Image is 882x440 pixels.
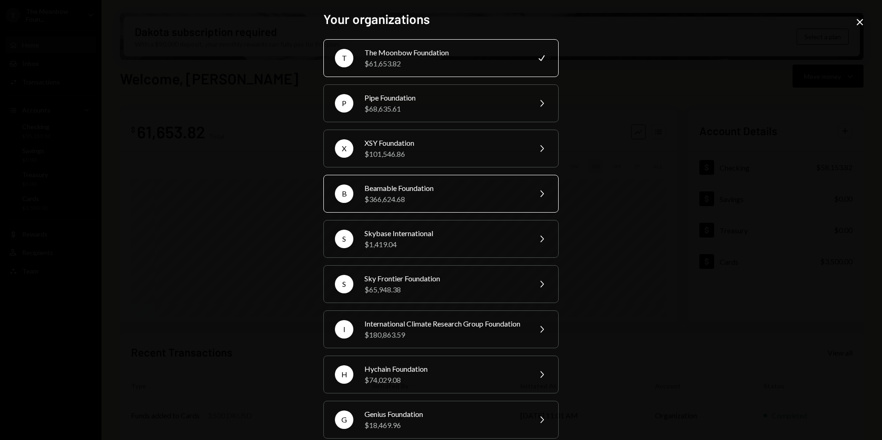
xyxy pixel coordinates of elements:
[323,220,559,258] button: SSkybase International$1,419.04
[335,320,353,339] div: I
[323,84,559,122] button: PPipe Foundation$68,635.61
[335,139,353,158] div: X
[364,228,525,239] div: Skybase International
[364,375,525,386] div: $74,029.08
[323,401,559,439] button: GGenius Foundation$18,469.96
[364,92,525,103] div: Pipe Foundation
[323,130,559,167] button: XXSY Foundation$101,546.86
[364,58,525,69] div: $61,653.82
[364,103,525,114] div: $68,635.61
[323,175,559,213] button: BBeamable Foundation$366,624.68
[364,137,525,149] div: XSY Foundation
[335,94,353,113] div: P
[335,365,353,384] div: H
[364,420,525,431] div: $18,469.96
[364,284,525,295] div: $65,948.38
[323,10,559,28] h2: Your organizations
[335,410,353,429] div: G
[364,318,525,329] div: International Climate Research Group Foundation
[335,49,353,67] div: T
[335,230,353,248] div: S
[364,183,525,194] div: Beamable Foundation
[364,409,525,420] div: Genius Foundation
[323,265,559,303] button: SSky Frontier Foundation$65,948.38
[364,47,525,58] div: The Moonbow Foundation
[364,273,525,284] div: Sky Frontier Foundation
[364,329,525,340] div: $180,863.59
[335,184,353,203] div: B
[364,363,525,375] div: Hychain Foundation
[323,310,559,348] button: IInternational Climate Research Group Foundation$180,863.59
[364,149,525,160] div: $101,546.86
[335,275,353,293] div: S
[364,194,525,205] div: $366,624.68
[323,39,559,77] button: TThe Moonbow Foundation$61,653.82
[323,356,559,393] button: HHychain Foundation$74,029.08
[364,239,525,250] div: $1,419.04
